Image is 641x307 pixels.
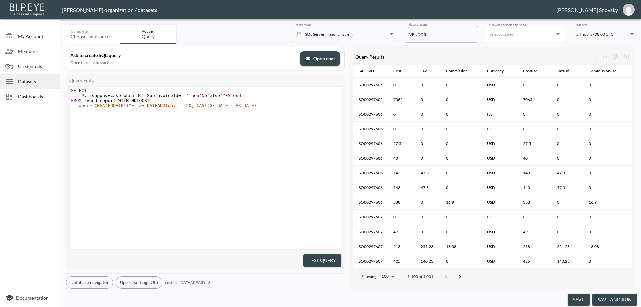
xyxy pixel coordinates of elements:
th: SO00297605 [353,78,388,92]
div: Costusd [523,67,538,75]
th: USD [482,92,518,107]
div: Open the chat to start [70,60,296,65]
div: sec_amsalem [330,30,353,38]
div: Sticky left columns: 0 [610,52,621,62]
button: Test Query [303,254,341,267]
label: run when selected finished [489,23,526,27]
span: -- where CREATEDDATETIME >= DATEADD(day, -120, CAST(GETDATE() AS DATE)) [71,103,259,108]
span: '' [184,93,189,98]
button: save and run [592,294,637,306]
th: 0 [552,151,583,166]
span: Documentation [16,295,49,301]
span: ) [147,98,150,103]
th: 0 [441,78,482,92]
div: Wrap text [589,52,600,62]
th: 47.3 [415,166,441,180]
label: interval [576,23,587,27]
div: Currency [487,67,504,75]
th: 0 [441,107,482,122]
th: 0 [441,254,482,269]
th: 140.23 [415,254,441,269]
th: 425 [388,254,415,269]
th: 49 [388,224,415,239]
th: SO00297606 [353,136,388,151]
th: 0 [583,224,631,239]
th: USD [482,151,518,166]
th: 0 [441,210,482,224]
th: 16.9 [583,195,631,210]
th: 0 [518,122,552,136]
button: Open [553,29,563,39]
th: 47.3 [552,166,583,180]
span: Cost [393,67,410,75]
button: save [568,294,590,306]
th: 40 [388,151,415,166]
span: SALESID [359,67,383,75]
th: USD [482,254,518,269]
span: FROM [71,98,81,103]
th: SO00297606 [353,180,388,195]
p: Showing [361,274,376,279]
span: vned_report WITH NOLOCK [71,98,150,103]
span: , [84,93,87,98]
th: 0 [388,78,415,92]
th: ILS [482,210,518,224]
th: 0 [518,107,552,122]
th: SO00297607 [353,254,388,269]
div: Query Editor [69,77,341,83]
div: Commissionusd [589,67,617,75]
th: 47.3 [415,180,441,195]
label: dataset name [409,22,427,27]
div: Query [142,34,155,40]
div: SALESID [359,67,374,75]
th: 0 [552,92,583,107]
p: 1-100 of 1,001 [407,274,433,279]
th: 425 [518,254,552,269]
span: Taxusd [557,67,578,75]
th: 0 [441,92,482,107]
th: USD [482,239,518,254]
th: 0 [583,107,631,122]
span: Credentials [18,63,55,70]
th: 0 [583,180,631,195]
th: 218 [388,239,415,254]
div: Query Results [355,54,589,60]
div: Commission [446,67,468,75]
th: 0 [518,78,552,92]
th: 0 [388,107,415,122]
span: My Account [18,33,55,40]
th: 0 [552,107,583,122]
div: Taxusd [557,67,569,75]
th: 0 [441,122,482,136]
th: 338 [388,195,415,210]
th: SO00297606 [353,195,388,210]
th: 0 [441,151,482,166]
span: costusd;DATAAREAID;RECID;SALESID;saleusd [165,280,210,285]
span: 'YES' [220,93,233,98]
div: Active [142,29,155,34]
th: SO00297606 [353,166,388,180]
span: Dashboards [18,93,55,100]
div: Toggle table layout between fixed and auto (default: auto) [600,52,610,62]
th: 0 [388,210,415,224]
span: [ [84,98,87,103]
button: Upsert settings(Off) [116,276,162,289]
th: 0 [583,254,631,269]
th: 218 [518,239,552,254]
th: 7065 [388,92,415,107]
th: 140.23 [552,254,583,269]
div: Complete [71,29,112,34]
div: 24 hours - 08:00 UTC [576,30,628,38]
th: 16.9 [441,195,482,210]
a: Documentation [5,294,55,302]
span: Open chat [305,55,335,63]
p: SQL Server [305,30,325,38]
button: gils@amsalem.com [618,2,639,18]
th: SO00297606 [353,107,388,122]
img: e1d6fdeb492d5bd457900032a53483e8 [623,4,635,16]
th: SO00297606 [353,122,388,136]
th: 0 [583,122,631,136]
th: 13.08 [583,239,631,254]
th: 49 [518,224,552,239]
span: = [178,93,181,98]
